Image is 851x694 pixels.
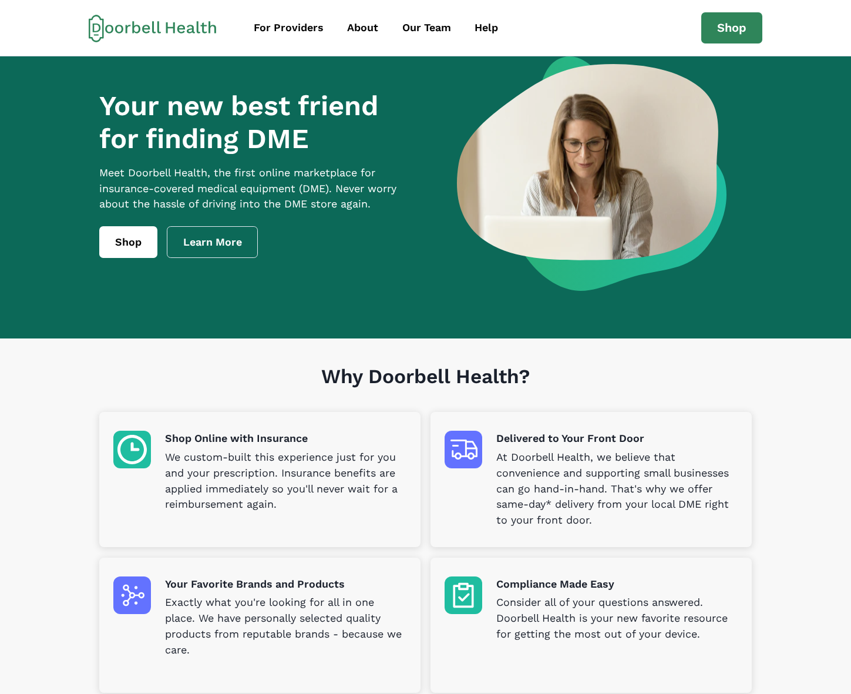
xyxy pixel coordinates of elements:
[464,15,509,41] a: Help
[392,15,462,41] a: Our Team
[165,576,406,592] p: Your Favorite Brands and Products
[243,15,334,41] a: For Providers
[113,431,151,468] img: Shop Online with Insurance icon
[165,431,406,447] p: Shop Online with Insurance
[445,431,482,468] img: Delivered to Your Front Door icon
[457,56,726,291] img: a woman looking at a computer
[99,365,752,413] h1: Why Doorbell Health?
[496,576,738,592] p: Compliance Made Easy
[165,595,406,658] p: Exactly what you're looking for all in one place. We have personally selected quality products fr...
[113,576,151,614] img: Your Favorite Brands and Products icon
[337,15,389,41] a: About
[99,165,419,213] p: Meet Doorbell Health, the first online marketplace for insurance-covered medical equipment (DME)....
[99,226,157,258] a: Shop
[701,12,762,44] a: Shop
[402,20,451,36] div: Our Team
[254,20,324,36] div: For Providers
[347,20,378,36] div: About
[167,226,258,258] a: Learn More
[165,450,406,513] p: We custom-built this experience just for you and your prescription. Insurance benefits are applie...
[445,576,482,614] img: Compliance Made Easy icon
[99,89,419,156] h1: Your new best friend for finding DME
[496,431,738,447] p: Delivered to Your Front Door
[475,20,498,36] div: Help
[496,595,738,642] p: Consider all of your questions answered. Doorbell Health is your new favorite resource for gettin...
[496,450,738,528] p: At Doorbell Health, we believe that convenience and supporting small businesses can go hand-in-ha...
